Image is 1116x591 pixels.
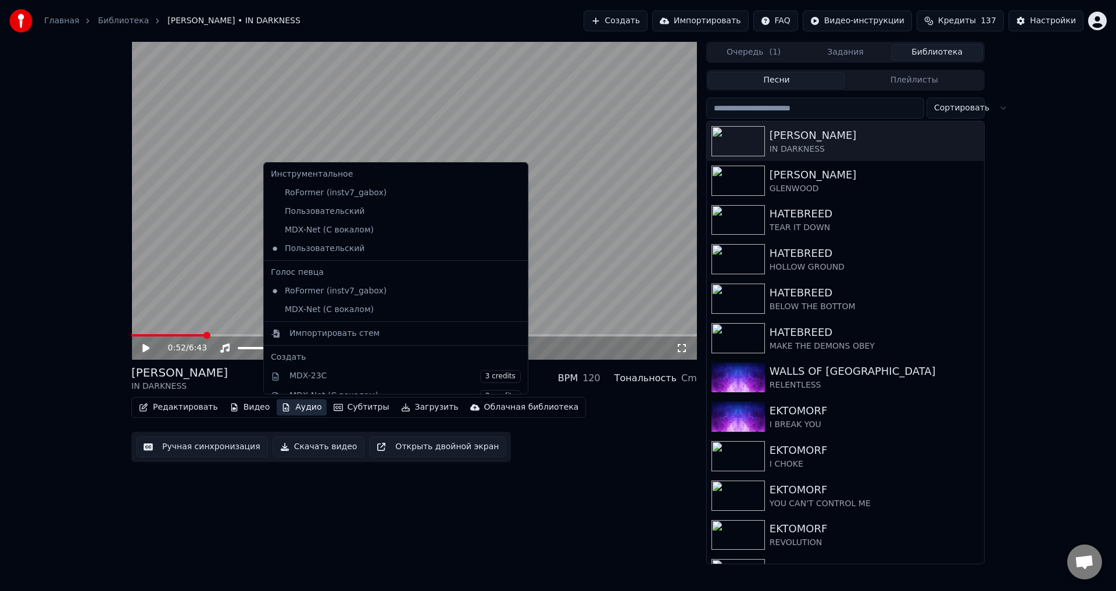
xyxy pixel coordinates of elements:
div: EKTOMORF [770,403,979,419]
span: 6:43 [189,342,207,354]
div: BELOW THE BOTTOM [770,301,979,313]
button: Песни [708,72,846,89]
div: HATEBREED [770,206,979,222]
div: HATEBREED [770,245,979,262]
div: MDX-Net (С вокалом) [266,221,508,239]
a: Главная [44,15,79,27]
button: Открыть двойной экран [369,436,506,457]
div: / [168,342,196,354]
span: [PERSON_NAME] • IN DARKNESS [167,15,301,27]
span: 3 credits [480,390,521,403]
div: Импортировать стем [289,328,380,339]
img: youka [9,9,33,33]
div: IN DARKNESS [131,381,228,392]
nav: breadcrumb [44,15,301,27]
button: Видео [225,399,275,416]
button: Очередь [708,44,800,61]
span: Кредиты [938,15,976,27]
div: MDX-23C [289,370,521,383]
div: Тональность [614,371,677,385]
div: HATEBREED [770,285,979,301]
div: BPM [558,371,578,385]
button: Видео-инструкции [803,10,912,31]
span: 137 [981,15,996,27]
button: Настройки [1008,10,1083,31]
div: RELENTLESS [770,379,979,391]
div: I BREAK YOU [770,419,979,431]
div: IN DARKNESS [770,144,979,155]
div: 120 [582,371,600,385]
span: 3 credits [480,370,521,383]
button: Скачать видео [273,436,365,457]
div: Cm [681,371,697,385]
div: Инструментальное [266,165,525,184]
div: [PERSON_NAME] [770,127,979,144]
button: Кредиты137 [917,10,1004,31]
div: [PERSON_NAME] [770,167,979,183]
button: Задания [800,44,892,61]
div: Настройки [1030,15,1076,27]
div: Создать [271,352,521,363]
div: HOLLOW GROUND [770,262,979,273]
span: Сортировать [934,102,989,114]
div: [PERSON_NAME] [131,364,228,381]
div: REVOLUTION [770,537,979,549]
span: 0:52 [168,342,186,354]
button: Субтитры [329,399,394,416]
div: MAKE THE DEMONS OBEY [770,341,979,352]
button: Ручная синхронизация [136,436,268,457]
div: Пользовательский [266,239,508,258]
button: Редактировать [134,399,223,416]
div: MDX-Net (С вокалом) [266,300,508,319]
div: Голос певца [266,263,525,282]
div: EKTOMORF [770,560,979,576]
button: Аудио [277,399,326,416]
div: YOU CAN'T CONTROL ME [770,498,979,510]
div: Открытый чат [1067,545,1102,579]
div: EKTOMORF [770,482,979,498]
div: MDX-Net (С вокалом) [289,390,521,403]
button: Библиотека [891,44,983,61]
div: WALLS OF [GEOGRAPHIC_DATA] [770,363,979,379]
button: Импортировать [652,10,749,31]
button: FAQ [753,10,798,31]
div: Пользовательский [266,202,508,221]
span: ( 1 ) [769,46,781,58]
div: RoFormer (instv7_gabox) [266,184,508,202]
div: Облачная библиотека [484,402,579,413]
button: Плейлисты [845,72,983,89]
button: Создать [584,10,648,31]
div: EKTOMORF [770,442,979,459]
div: RoFormer (instv7_gabox) [266,282,508,300]
div: EKTOMORF [770,521,979,537]
a: Библиотека [98,15,149,27]
div: HATEBREED [770,324,979,341]
div: GLENWOOD [770,183,979,195]
div: I CHOKE [770,459,979,470]
button: Загрузить [396,399,463,416]
div: TEAR IT DOWN [770,222,979,234]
